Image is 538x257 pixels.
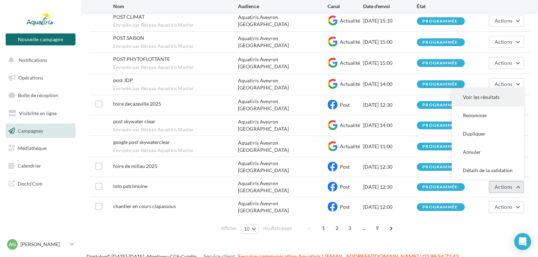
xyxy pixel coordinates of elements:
[113,118,155,124] span: post skywater clear
[331,222,343,234] span: 2
[340,122,360,128] span: Actualité
[340,143,360,149] span: Actualité
[340,60,360,66] span: Actualité
[244,226,250,232] span: 10
[363,59,417,67] div: [DATE] 15:00
[363,183,417,190] div: [DATE] 12:30
[6,238,75,251] a: AG [PERSON_NAME]
[422,103,458,107] div: programmée
[19,110,57,116] span: Visibilité en ligne
[489,15,524,27] button: Actions
[4,53,74,68] button: Notifications
[363,163,417,170] div: [DATE] 12:30
[340,18,360,24] span: Actualité
[328,3,363,10] div: Canal
[9,241,16,248] span: AG
[18,163,41,169] span: Calendrier
[238,160,327,174] div: Aquatiris Aveyron [GEOGRAPHIC_DATA]
[238,77,327,91] div: Aquatiris Aveyron [GEOGRAPHIC_DATA]
[4,158,77,173] a: Calendrier
[238,98,327,112] div: Aquatiris Aveyron [GEOGRAPHIC_DATA]
[372,222,383,234] span: 9
[4,88,77,103] a: Boîte de réception
[422,185,458,189] div: programmée
[452,161,524,180] button: Détails de la validation
[238,14,327,28] div: Aquatiris Aveyron [GEOGRAPHIC_DATA]
[113,183,147,189] span: loto patrimoine
[495,204,512,210] span: Actions
[363,101,417,108] div: [DATE] 12:30
[422,144,458,149] div: programmée
[113,77,133,83] span: post JDP
[113,86,238,92] span: Envoyée par Réseau Aquatiris Master
[495,18,512,24] span: Actions
[238,180,327,194] div: Aquatiris Aveyron [GEOGRAPHIC_DATA]
[113,139,170,145] span: google post skywaterclear
[18,75,43,81] span: Opérations
[422,165,458,169] div: programmée
[340,81,360,87] span: Actualité
[489,181,524,193] button: Actions
[238,118,327,132] div: Aquatiris Aveyron [GEOGRAPHIC_DATA]
[18,92,58,98] span: Boîte de réception
[20,241,67,248] p: [PERSON_NAME]
[422,123,458,128] div: programmée
[221,225,237,232] span: Afficher
[113,22,238,29] span: Envoyée par Réseau Aquatiris Master
[452,125,524,143] button: Dupliquer
[340,204,350,210] span: Post
[489,36,524,48] button: Actions
[113,35,144,41] span: POST SAISON
[363,122,417,129] div: [DATE] 14:00
[4,70,77,85] a: Opérations
[495,81,512,87] span: Actions
[262,225,292,232] span: résultats/page
[495,60,512,66] span: Actions
[514,233,531,250] div: Open Intercom Messenger
[344,222,355,234] span: 3
[489,78,524,90] button: Actions
[113,148,238,154] span: Envoyée par Réseau Aquatiris Master
[18,179,43,188] span: Docto'Com
[452,88,524,106] button: Voir les résultats
[318,222,329,234] span: 1
[495,184,512,190] span: Actions
[113,14,145,20] span: POST CLIMAT
[238,35,327,49] div: Aquatiris Aveyron [GEOGRAPHIC_DATA]
[241,224,259,234] button: 10
[363,3,417,10] div: Date d'envoi
[238,200,327,214] div: Aquatiris Aveyron [GEOGRAPHIC_DATA]
[489,201,524,213] button: Actions
[363,17,417,24] div: [DATE] 15:10
[113,127,238,133] span: Envoyée par Réseau Aquatiris Master
[113,163,157,169] span: foire de millau 2025
[113,101,161,107] span: foire decazeville 2025
[417,3,470,10] div: État
[489,57,524,69] button: Actions
[358,222,369,234] span: ...
[422,19,458,24] div: programmée
[19,57,47,63] span: Notifications
[113,3,238,10] div: Nom
[340,102,350,108] span: Post
[495,39,512,45] span: Actions
[363,143,417,150] div: [DATE] 11:00
[452,106,524,125] button: Renommer
[113,64,238,71] span: Envoyée par Réseau Aquatiris Master
[363,38,417,45] div: [DATE] 15:00
[4,141,77,156] a: Médiathèque
[340,164,350,170] span: Post
[4,176,77,191] a: Docto'Com
[422,205,458,209] div: programmée
[4,124,77,138] a: Campagnes
[6,33,75,45] button: Nouvelle campagne
[113,56,170,62] span: POST PHYTOFLOTTANTE
[340,39,360,45] span: Actualité
[238,3,327,10] div: Audience
[452,143,524,161] button: Annuler
[4,106,77,121] a: Visibilité en ligne
[422,61,458,65] div: programmée
[422,40,458,45] div: programmée
[113,203,176,209] span: chantier en cours clapassous
[113,43,238,50] span: Envoyée par Réseau Aquatiris Master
